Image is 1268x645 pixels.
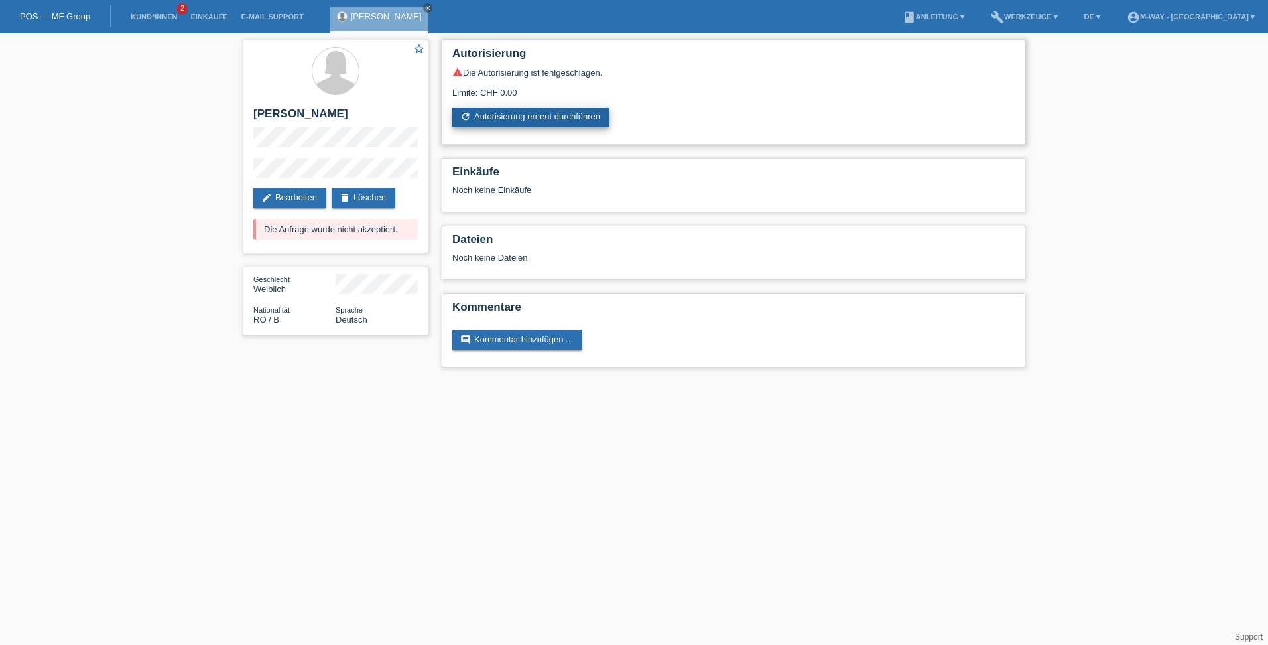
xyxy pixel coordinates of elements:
span: Deutsch [336,315,367,324]
span: Sprache [336,306,363,314]
h2: Kommentare [452,301,1015,321]
i: comment [460,334,471,345]
i: account_circle [1127,11,1140,24]
span: 2 [177,3,188,15]
i: refresh [460,111,471,122]
i: delete [340,192,350,203]
a: refreshAutorisierung erneut durchführen [452,107,609,127]
span: Nationalität [253,306,290,314]
i: edit [261,192,272,203]
a: [PERSON_NAME] [351,11,422,21]
i: star_border [413,43,425,55]
span: Rumänien / B / 03.08.2020 [253,315,279,324]
a: deleteLöschen [332,188,395,208]
a: editBearbeiten [253,188,326,208]
span: Geschlecht [253,275,290,283]
a: star_border [413,43,425,57]
div: Noch keine Dateien [452,253,857,263]
h2: Einkäufe [452,165,1015,185]
a: bookAnleitung ▾ [896,13,971,21]
i: close [424,5,431,11]
i: book [903,11,916,24]
a: Kund*innen [124,13,184,21]
div: Weiblich [253,274,336,294]
a: buildWerkzeuge ▾ [984,13,1064,21]
div: Die Anfrage wurde nicht akzeptiert. [253,219,418,240]
a: commentKommentar hinzufügen ... [452,330,582,350]
a: POS — MF Group [20,11,90,21]
a: Einkäufe [184,13,234,21]
i: build [991,11,1004,24]
a: account_circlem-way - [GEOGRAPHIC_DATA] ▾ [1120,13,1261,21]
a: DE ▾ [1078,13,1107,21]
h2: Dateien [452,233,1015,253]
a: E-Mail Support [235,13,310,21]
i: warning [452,67,463,78]
h2: Autorisierung [452,47,1015,67]
a: close [423,3,432,13]
div: Limite: CHF 0.00 [452,78,1015,98]
div: Die Autorisierung ist fehlgeschlagen. [452,67,1015,78]
a: Support [1235,632,1263,642]
h2: [PERSON_NAME] [253,107,418,127]
div: Noch keine Einkäufe [452,185,1015,205]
